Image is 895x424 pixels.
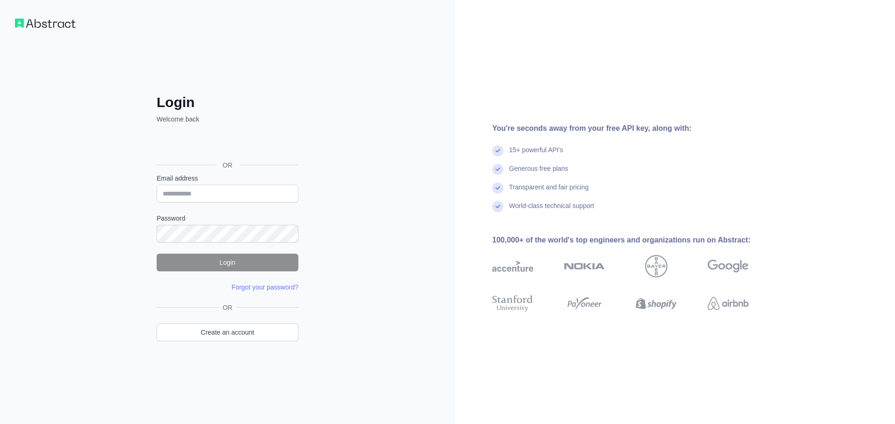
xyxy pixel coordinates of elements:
img: Workflow [15,19,76,28]
img: check mark [492,182,503,194]
iframe: Sign in with Google Button [152,134,301,155]
div: Generous free plans [509,164,568,182]
img: check mark [492,201,503,212]
div: World-class technical support [509,201,594,220]
div: You're seconds away from your free API key, along with: [492,123,778,134]
label: Email address [157,174,298,183]
img: check mark [492,145,503,156]
img: google [708,255,749,277]
div: 15+ powerful API's [509,145,563,164]
img: stanford university [492,293,533,314]
a: Forgot your password? [232,283,298,291]
div: Transparent and fair pricing [509,182,589,201]
button: Login [157,254,298,271]
img: payoneer [564,293,605,314]
img: accenture [492,255,533,277]
span: OR [219,303,236,312]
div: 100,000+ of the world's top engineers and organizations run on Abstract: [492,235,778,246]
img: bayer [645,255,668,277]
img: airbnb [708,293,749,314]
img: shopify [636,293,677,314]
span: OR [215,161,240,170]
img: check mark [492,164,503,175]
p: Welcome back [157,114,298,124]
label: Password [157,214,298,223]
h2: Login [157,94,298,111]
img: nokia [564,255,605,277]
a: Create an account [157,323,298,341]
